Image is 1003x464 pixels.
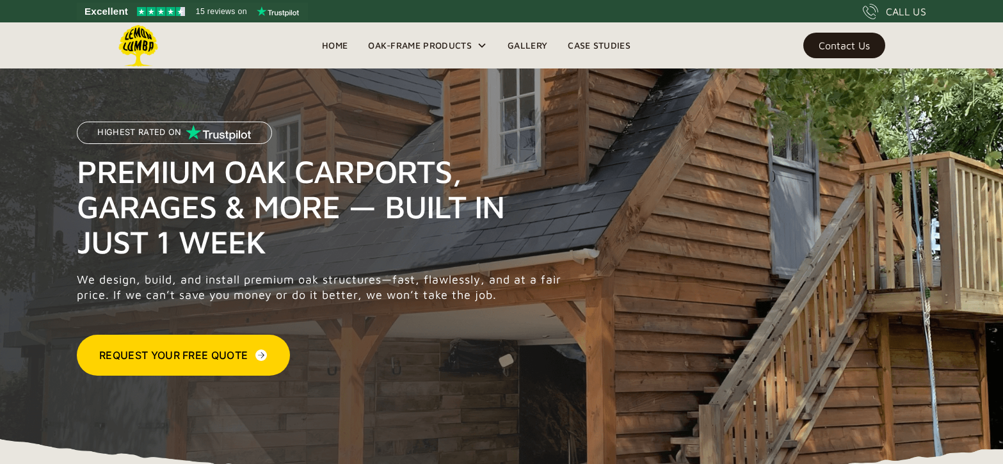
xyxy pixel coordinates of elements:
img: Trustpilot 4.5 stars [137,7,185,16]
a: See Lemon Lumba reviews on Trustpilot [77,3,308,20]
div: Oak-Frame Products [368,38,472,53]
a: Home [312,36,358,55]
div: CALL US [886,4,926,19]
a: Contact Us [803,33,885,58]
a: Case Studies [558,36,641,55]
div: Oak-Frame Products [358,22,497,68]
a: CALL US [863,4,926,19]
div: Contact Us [819,41,870,50]
img: Trustpilot logo [257,6,299,17]
a: Request Your Free Quote [77,335,290,376]
a: Highest Rated on [77,122,272,154]
span: Excellent [84,4,128,19]
p: Highest Rated on [97,128,181,137]
div: Request Your Free Quote [99,348,248,363]
span: 15 reviews on [196,4,247,19]
p: We design, build, and install premium oak structures—fast, flawlessly, and at a fair price. If we... [77,272,568,303]
a: Gallery [497,36,558,55]
h1: Premium Oak Carports, Garages & More — Built in Just 1 Week [77,154,568,259]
